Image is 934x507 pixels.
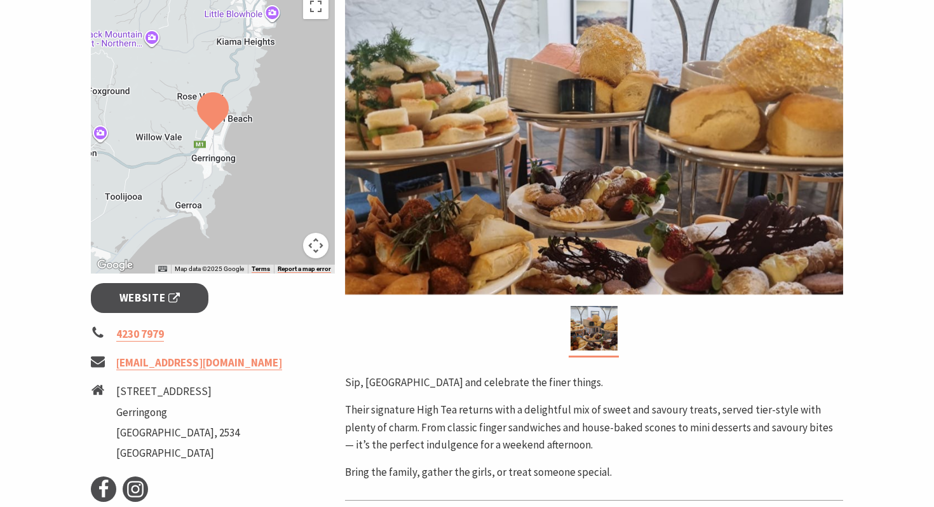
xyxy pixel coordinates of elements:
[116,383,240,400] li: [STREET_ADDRESS]
[252,265,270,273] a: Terms
[116,327,164,342] a: 4230 7979
[116,356,282,370] a: [EMAIL_ADDRESS][DOMAIN_NAME]
[94,257,136,274] img: Google
[571,306,618,351] img: High Tea
[119,289,180,307] span: Website
[345,374,843,391] p: Sip, [GEOGRAPHIC_DATA] and celebrate the finer things.
[116,445,240,462] li: [GEOGRAPHIC_DATA]
[91,283,208,313] a: Website
[158,265,167,274] button: Keyboard shortcuts
[175,265,244,272] span: Map data ©2025 Google
[345,401,843,454] p: Their signature High Tea returns with a delightful mix of sweet and savoury treats, served tier-s...
[278,265,331,273] a: Report a map error
[116,424,240,441] li: [GEOGRAPHIC_DATA], 2534
[303,233,328,258] button: Map camera controls
[116,404,240,421] li: Gerringong
[345,464,843,481] p: Bring the family, gather the girls, or treat someone special.
[94,257,136,274] a: Open this area in Google Maps (opens a new window)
